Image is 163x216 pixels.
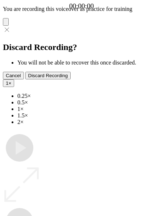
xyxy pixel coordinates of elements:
li: 0.25× [17,93,160,99]
li: 1.5× [17,112,160,119]
li: 1× [17,106,160,112]
li: 0.5× [17,99,160,106]
button: Cancel [3,72,24,79]
button: 1× [3,79,14,87]
button: Discard Recording [25,72,71,79]
a: 00:00:00 [69,2,94,10]
p: You are recording this voiceover as practice for training [3,6,160,12]
li: You will not be able to recover this once discarded. [17,59,160,66]
li: 2× [17,119,160,125]
h2: Discard Recording? [3,42,160,52]
span: 1 [6,80,8,86]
